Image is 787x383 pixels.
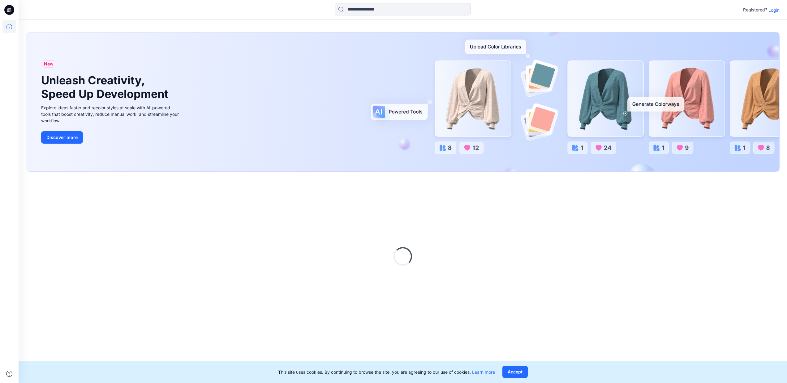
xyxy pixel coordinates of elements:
[41,104,180,124] div: Explore ideas faster and recolor styles at scale with AI-powered tools that boost creativity, red...
[41,131,180,144] a: Discover more
[768,7,780,13] p: Login
[44,60,54,68] span: New
[743,6,767,14] p: Registered?
[41,131,83,144] button: Discover more
[502,366,528,378] button: Accept
[41,74,171,100] h1: Unleash Creativity, Speed Up Development
[472,369,495,375] a: Learn more
[278,369,495,375] p: This site uses cookies. By continuing to browse the site, you are agreeing to our use of cookies.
